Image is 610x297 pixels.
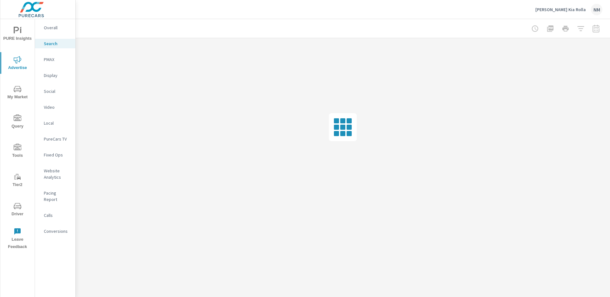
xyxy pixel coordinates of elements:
p: Social [44,88,70,94]
span: Driver [2,202,33,218]
p: Display [44,72,70,79]
div: PMAX [35,55,75,64]
p: [PERSON_NAME] Kia Rolla [535,7,586,12]
span: Tier2 [2,173,33,189]
p: PMAX [44,56,70,63]
div: Video [35,102,75,112]
span: Query [2,114,33,130]
div: PureCars TV [35,134,75,144]
div: NM [591,4,602,15]
p: Website Analytics [44,168,70,180]
div: Social [35,86,75,96]
div: Local [35,118,75,128]
p: Search [44,40,70,47]
p: Fixed Ops [44,152,70,158]
p: Overall [44,24,70,31]
div: Fixed Ops [35,150,75,160]
p: Local [44,120,70,126]
div: Display [35,71,75,80]
div: Website Analytics [35,166,75,182]
div: Conversions [35,226,75,236]
p: PureCars TV [44,136,70,142]
div: Pacing Report [35,188,75,204]
div: Search [35,39,75,48]
span: Leave Feedback [2,228,33,251]
div: Overall [35,23,75,32]
p: Conversions [44,228,70,234]
div: Calls [35,211,75,220]
p: Pacing Report [44,190,70,203]
span: PURE Insights [2,27,33,42]
span: Advertise [2,56,33,72]
p: Video [44,104,70,110]
div: nav menu [0,19,35,253]
span: Tools [2,144,33,159]
p: Calls [44,212,70,218]
span: My Market [2,85,33,101]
